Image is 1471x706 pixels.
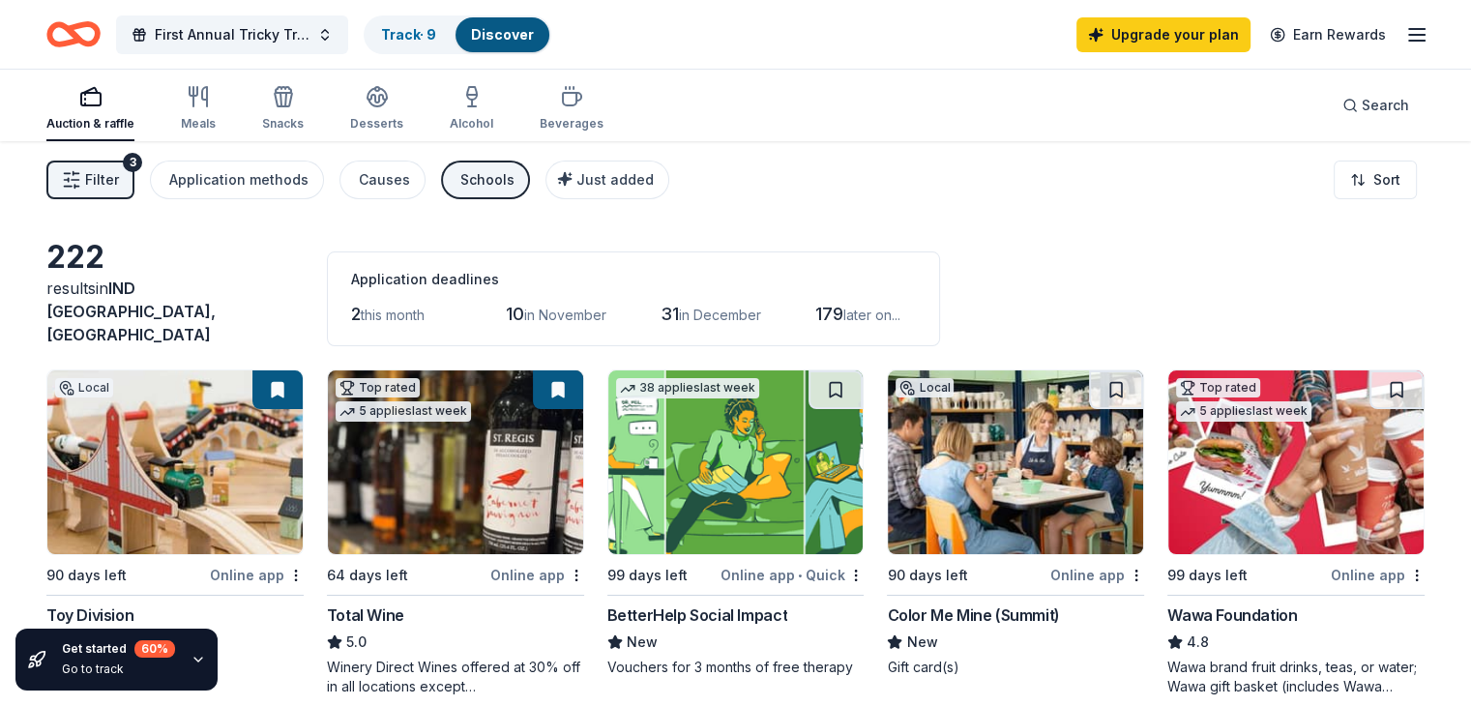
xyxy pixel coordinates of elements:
[381,26,436,43] a: Track· 9
[1373,168,1400,191] span: Sort
[150,161,324,199] button: Application methods
[1167,564,1248,587] div: 99 days left
[85,168,119,191] span: Filter
[506,304,524,324] span: 10
[181,116,216,132] div: Meals
[350,77,403,141] button: Desserts
[607,564,688,587] div: 99 days left
[887,564,967,587] div: 90 days left
[359,168,410,191] div: Causes
[361,307,425,323] span: this month
[888,370,1143,554] img: Image for Color Me Mine (Summit)
[545,161,669,199] button: Just added
[116,15,348,54] button: First Annual Tricky Tray
[1258,17,1397,52] a: Earn Rewards
[607,658,865,677] div: Vouchers for 3 months of free therapy
[46,603,133,627] div: Toy Division
[627,631,658,654] span: New
[62,640,175,658] div: Get started
[1362,94,1409,117] span: Search
[576,171,654,188] span: Just added
[1334,161,1417,199] button: Sort
[351,268,916,291] div: Application deadlines
[262,116,304,132] div: Snacks
[471,26,534,43] a: Discover
[815,304,843,324] span: 179
[1076,17,1250,52] a: Upgrade your plan
[46,77,134,141] button: Auction & raffle
[1187,631,1209,654] span: 4.8
[679,307,761,323] span: in December
[540,77,603,141] button: Beverages
[1167,658,1425,696] div: Wawa brand fruit drinks, teas, or water; Wawa gift basket (includes Wawa products and coupons)
[1167,603,1297,627] div: Wawa Foundation
[327,564,408,587] div: 64 days left
[490,563,584,587] div: Online app
[46,279,216,344] span: in
[46,564,127,587] div: 90 days left
[1050,563,1144,587] div: Online app
[450,116,493,132] div: Alcohol
[336,401,471,422] div: 5 applies last week
[327,369,584,696] a: Image for Total WineTop rated5 applieslast week64 days leftOnline appTotal Wine5.0Winery Direct W...
[450,77,493,141] button: Alcohol
[62,662,175,677] div: Go to track
[887,369,1144,677] a: Image for Color Me Mine (Summit)Local90 days leftOnline appColor Me Mine (Summit)NewGift card(s)
[540,116,603,132] div: Beverages
[210,563,304,587] div: Online app
[346,631,367,654] span: 5.0
[364,15,551,54] button: Track· 9Discover
[123,153,142,172] div: 3
[1327,86,1425,125] button: Search
[906,631,937,654] span: New
[843,307,900,323] span: later on...
[46,12,101,57] a: Home
[1176,401,1311,422] div: 5 applies last week
[46,238,304,277] div: 222
[46,369,304,677] a: Image for Toy DivisionLocal90 days leftOnline appToy DivisionNewToys, gift card(s)
[721,563,864,587] div: Online app Quick
[351,304,361,324] span: 2
[661,304,679,324] span: 31
[441,161,530,199] button: Schools
[55,378,113,397] div: Local
[169,168,309,191] div: Application methods
[46,116,134,132] div: Auction & raffle
[1167,369,1425,696] a: Image for Wawa FoundationTop rated5 applieslast week99 days leftOnline appWawa Foundation4.8Wawa ...
[896,378,954,397] div: Local
[155,23,309,46] span: First Annual Tricky Tray
[339,161,426,199] button: Causes
[327,603,404,627] div: Total Wine
[134,640,175,658] div: 60 %
[887,658,1144,677] div: Gift card(s)
[608,370,864,554] img: Image for BetterHelp Social Impact
[607,369,865,677] a: Image for BetterHelp Social Impact38 applieslast week99 days leftOnline app•QuickBetterHelp Socia...
[607,603,787,627] div: BetterHelp Social Impact
[46,277,304,346] div: results
[460,168,515,191] div: Schools
[887,603,1059,627] div: Color Me Mine (Summit)
[47,370,303,554] img: Image for Toy Division
[350,116,403,132] div: Desserts
[328,370,583,554] img: Image for Total Wine
[1176,378,1260,397] div: Top rated
[1168,370,1424,554] img: Image for Wawa Foundation
[336,378,420,397] div: Top rated
[262,77,304,141] button: Snacks
[616,378,759,398] div: 38 applies last week
[798,568,802,583] span: •
[181,77,216,141] button: Meals
[327,658,584,696] div: Winery Direct Wines offered at 30% off in all locations except [GEOGRAPHIC_DATA], [GEOGRAPHIC_DAT...
[1331,563,1425,587] div: Online app
[46,279,216,344] span: IND [GEOGRAPHIC_DATA], [GEOGRAPHIC_DATA]
[524,307,606,323] span: in November
[46,161,134,199] button: Filter3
